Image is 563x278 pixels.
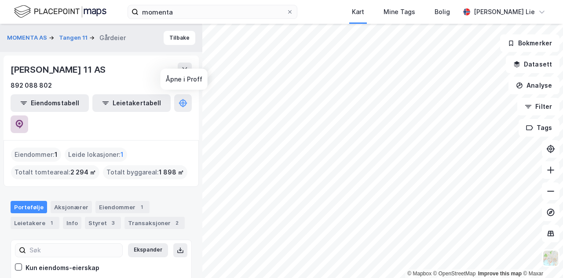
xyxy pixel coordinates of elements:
input: Søk på adresse, matrikkel, gårdeiere, leietakere eller personer [139,5,286,19]
div: 1 [47,219,56,227]
a: OpenStreetMap [433,271,476,277]
a: Mapbox [407,271,431,277]
div: Totalt tomteareal : [11,165,99,179]
div: Styret [85,217,121,229]
button: Leietakertabell [92,94,171,112]
button: Tilbake [164,31,195,45]
div: Mine Tags [384,7,415,17]
div: Leietakere [11,217,59,229]
button: Bokmerker [500,34,559,52]
div: 3 [109,219,117,227]
a: Improve this map [478,271,522,277]
div: [PERSON_NAME] Lie [474,7,535,17]
span: 1 [121,149,124,160]
div: 2 [172,219,181,227]
div: Kun eiendoms-eierskap [26,263,99,273]
div: Gårdeier [99,33,126,43]
div: Eiendommer : [11,148,61,162]
div: Bolig [435,7,450,17]
div: Transaksjoner [124,217,185,229]
button: Analyse [508,77,559,94]
div: Eiendommer [95,201,150,213]
button: MOMENTA AS [7,33,49,42]
input: Søk [26,244,122,257]
button: Filter [517,98,559,115]
button: Eiendomstabell [11,94,89,112]
span: 1 [55,149,58,160]
div: Totalt byggareal : [103,165,187,179]
img: logo.f888ab2527a4732fd821a326f86c7f29.svg [14,4,106,19]
div: Portefølje [11,201,47,213]
button: Tangen 11 [59,33,89,42]
div: Leide lokasjoner : [65,148,127,162]
div: [PERSON_NAME] 11 AS [11,63,107,77]
div: Info [63,217,81,229]
span: 2 294 ㎡ [70,167,96,178]
div: 892 088 802 [11,80,52,91]
button: Ekspander [128,243,168,257]
button: Datasett [506,56,559,73]
span: 1 898 ㎡ [159,167,184,178]
iframe: Chat Widget [519,236,563,278]
div: 1 [137,203,146,211]
div: Kart [352,7,364,17]
div: Aksjonærer [51,201,92,213]
div: Kontrollprogram for chat [519,236,563,278]
button: Tags [519,119,559,137]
